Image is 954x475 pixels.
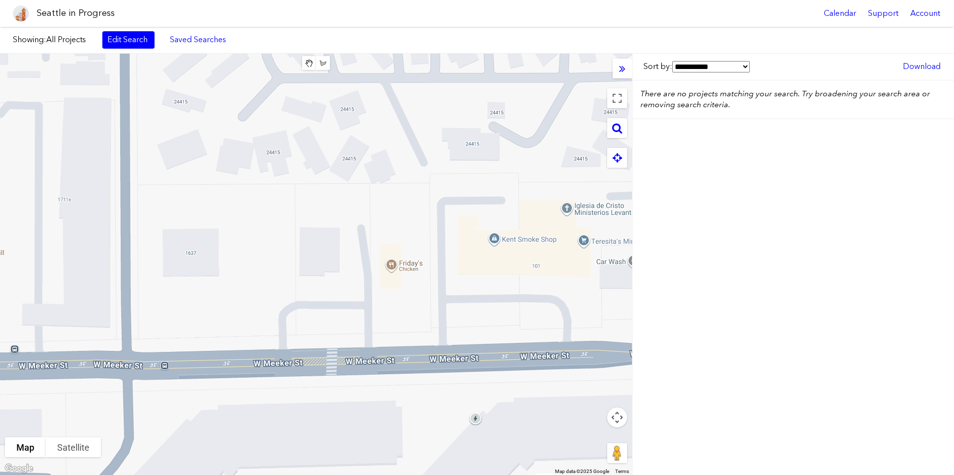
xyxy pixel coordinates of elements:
[555,469,609,474] span: Map data ©2025 Google
[643,61,750,72] label: Sort by:
[46,437,101,457] button: Show satellite imagery
[672,61,750,72] select: Sort by:
[302,56,316,70] button: Stop drawing
[607,88,627,108] button: Toggle fullscreen view
[5,437,46,457] button: Show street map
[607,407,627,427] button: Map camera controls
[13,5,29,21] img: favicon-96x96.png
[898,58,946,75] a: Download
[164,31,232,48] a: Saved Searches
[46,35,86,44] span: All Projects
[316,56,330,70] button: Draw a shape
[13,34,92,45] label: Showing:
[102,31,155,48] a: Edit Search
[615,469,629,474] a: Terms
[2,462,35,475] a: Open this area in Google Maps (opens a new window)
[2,462,35,475] img: Google
[37,7,115,19] h1: Seattle in Progress
[607,443,627,463] button: Drag Pegman onto the map to open Street View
